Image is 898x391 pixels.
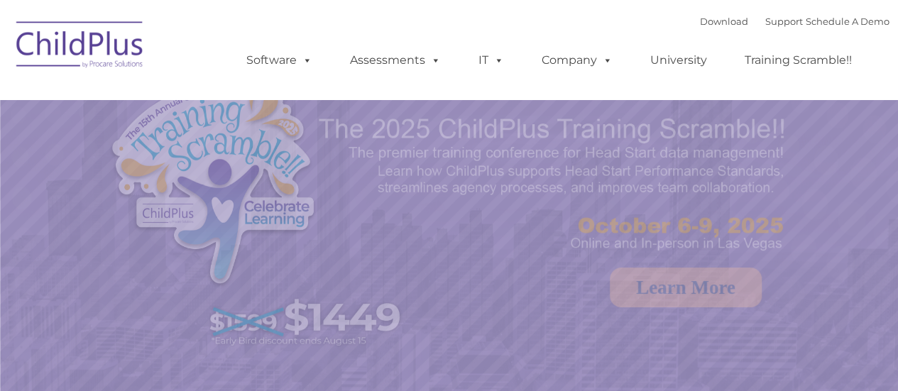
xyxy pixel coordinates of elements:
a: IT [464,46,518,75]
a: Software [232,46,327,75]
a: Schedule A Demo [806,16,889,27]
a: Learn More [610,268,762,307]
a: Assessments [336,46,455,75]
a: Support [765,16,803,27]
a: Company [527,46,627,75]
img: ChildPlus by Procare Solutions [9,11,151,82]
font: | [700,16,889,27]
a: University [636,46,721,75]
a: Download [700,16,748,27]
a: Training Scramble!! [730,46,866,75]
